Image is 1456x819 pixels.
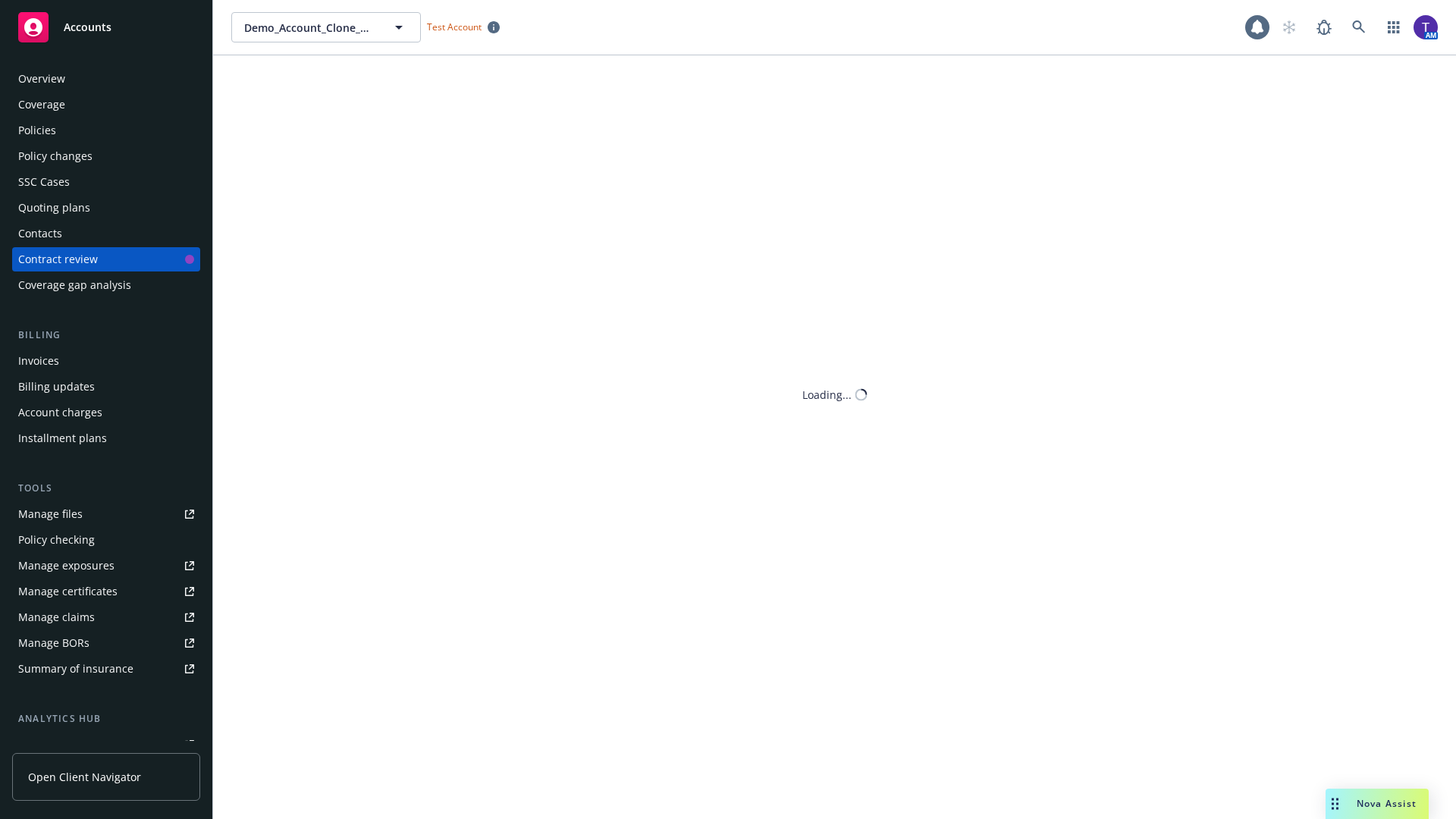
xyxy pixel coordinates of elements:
[12,502,200,526] a: Manage files
[18,118,56,143] div: Policies
[18,528,95,552] div: Policy checking
[1309,12,1339,42] a: Report a Bug
[421,19,506,35] span: Test Account
[12,328,200,343] div: Billing
[12,196,200,220] a: Quoting plans
[231,12,421,42] button: Demo_Account_Clone_QA_CR_Tests_Demo
[1357,797,1417,810] span: Nova Assist
[12,170,200,194] a: SSC Cases
[18,349,59,373] div: Invoices
[12,144,200,168] a: Policy changes
[12,733,200,757] a: Loss summary generator
[1326,789,1429,819] button: Nova Assist
[18,400,102,425] div: Account charges
[64,21,111,33] span: Accounts
[1274,12,1304,42] a: Start snowing
[12,273,200,297] a: Coverage gap analysis
[12,67,200,91] a: Overview
[12,6,200,49] a: Accounts
[18,426,107,450] div: Installment plans
[18,733,144,757] div: Loss summary generator
[12,426,200,450] a: Installment plans
[1379,12,1409,42] a: Switch app
[18,221,62,246] div: Contacts
[18,375,95,399] div: Billing updates
[12,657,200,681] a: Summary of insurance
[12,579,200,604] a: Manage certificates
[18,273,131,297] div: Coverage gap analysis
[12,711,200,726] div: Analytics hub
[18,247,98,271] div: Contract review
[18,631,89,655] div: Manage BORs
[18,502,83,526] div: Manage files
[18,144,93,168] div: Policy changes
[18,605,95,629] div: Manage claims
[12,375,200,399] a: Billing updates
[12,221,200,246] a: Contacts
[1344,12,1374,42] a: Search
[18,93,65,117] div: Coverage
[12,605,200,629] a: Manage claims
[18,170,70,194] div: SSC Cases
[802,387,852,403] div: Loading...
[12,631,200,655] a: Manage BORs
[18,67,65,91] div: Overview
[1414,15,1438,39] img: photo
[28,769,141,785] span: Open Client Navigator
[12,400,200,425] a: Account charges
[1326,789,1345,819] div: Drag to move
[18,554,115,578] div: Manage exposures
[12,528,200,552] a: Policy checking
[244,20,375,36] span: Demo_Account_Clone_QA_CR_Tests_Demo
[12,93,200,117] a: Coverage
[18,657,133,681] div: Summary of insurance
[12,554,200,578] a: Manage exposures
[12,118,200,143] a: Policies
[12,247,200,271] a: Contract review
[12,481,200,496] div: Tools
[18,196,90,220] div: Quoting plans
[12,349,200,373] a: Invoices
[18,579,118,604] div: Manage certificates
[427,20,482,33] span: Test Account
